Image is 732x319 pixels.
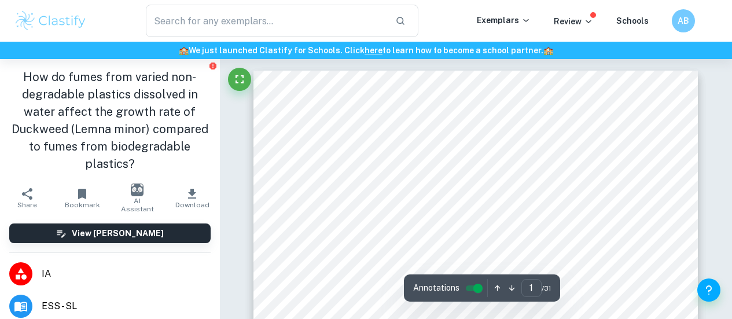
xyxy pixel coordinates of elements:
[209,61,218,70] button: Report issue
[344,243,577,252] span: "The Impact of Different Plastic Types on the Growth of
[175,201,209,209] span: Download
[542,283,551,294] span: / 31
[677,14,690,27] h6: AB
[451,261,501,269] span: (Duckweed)"
[697,278,720,302] button: Help and Feedback
[543,46,553,55] span: 🏫
[42,267,211,281] span: IA
[72,227,164,240] h6: View [PERSON_NAME]
[17,201,37,209] span: Share
[477,14,531,27] p: Exemplars
[9,223,211,243] button: View [PERSON_NAME]
[14,9,87,32] img: Clastify logo
[131,184,144,196] img: AI Assistant
[9,68,211,173] h1: How do fumes from varied non-degradable plastics dissolved in water affect the growth rate of Duc...
[146,5,386,37] input: Search for any exemplars...
[616,16,649,25] a: Schools
[228,68,251,91] button: Fullscreen
[554,15,593,28] p: Review
[582,243,636,252] span: Lemna minor
[316,243,336,252] span: Title:
[179,46,189,55] span: 🏫
[165,182,220,214] button: Download
[65,201,100,209] span: Bookmark
[365,46,382,55] a: here
[110,182,165,214] button: AI Assistant
[42,299,211,313] span: ESS - SL
[672,9,695,32] button: AB
[307,306,645,315] span: How do fumes from varied non-degradable plastics dissolved in water affect the
[55,182,110,214] button: Bookmark
[413,282,459,294] span: Annotations
[2,44,730,57] h6: We just launched Clastify for Schools. Click to learn how to become a school partner.
[117,197,158,213] span: AI Assistant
